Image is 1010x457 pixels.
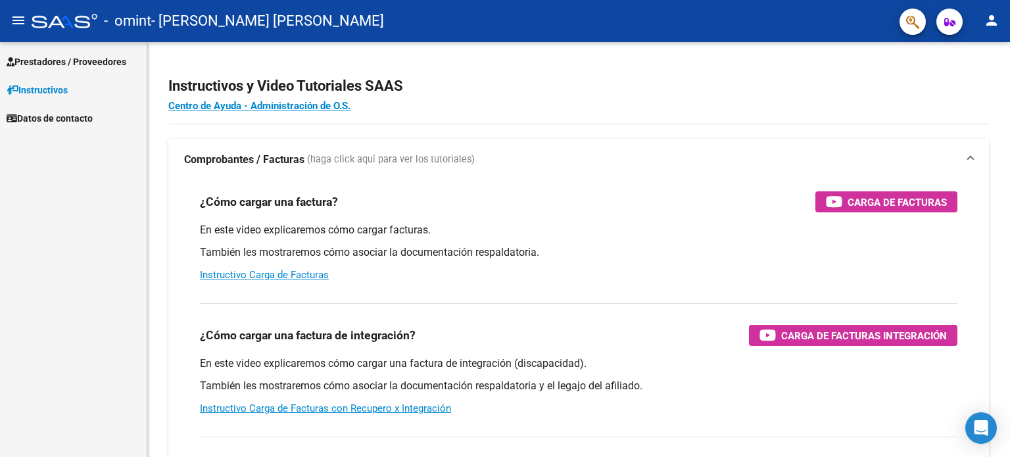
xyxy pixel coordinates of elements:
button: Carga de Facturas Integración [749,325,957,346]
a: Centro de Ayuda - Administración de O.S. [168,100,350,112]
span: (haga click aquí para ver los tutoriales) [307,153,475,167]
a: Instructivo Carga de Facturas con Recupero x Integración [200,402,451,414]
span: - [PERSON_NAME] [PERSON_NAME] [151,7,384,36]
h3: ¿Cómo cargar una factura de integración? [200,326,416,345]
p: En este video explicaremos cómo cargar una factura de integración (discapacidad). [200,356,957,371]
div: Open Intercom Messenger [965,412,997,444]
strong: Comprobantes / Facturas [184,153,304,167]
span: Instructivos [7,83,68,97]
button: Carga de Facturas [815,191,957,212]
span: Carga de Facturas Integración [781,327,947,344]
p: También les mostraremos cómo asociar la documentación respaldatoria y el legajo del afiliado. [200,379,957,393]
p: En este video explicaremos cómo cargar facturas. [200,223,957,237]
a: Instructivo Carga de Facturas [200,269,329,281]
mat-icon: menu [11,12,26,28]
mat-icon: person [984,12,999,28]
span: - omint [104,7,151,36]
h2: Instructivos y Video Tutoriales SAAS [168,74,989,99]
span: Carga de Facturas [848,194,947,210]
h3: ¿Cómo cargar una factura? [200,193,338,211]
p: También les mostraremos cómo asociar la documentación respaldatoria. [200,245,957,260]
span: Datos de contacto [7,111,93,126]
span: Prestadores / Proveedores [7,55,126,69]
mat-expansion-panel-header: Comprobantes / Facturas (haga click aquí para ver los tutoriales) [168,139,989,181]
